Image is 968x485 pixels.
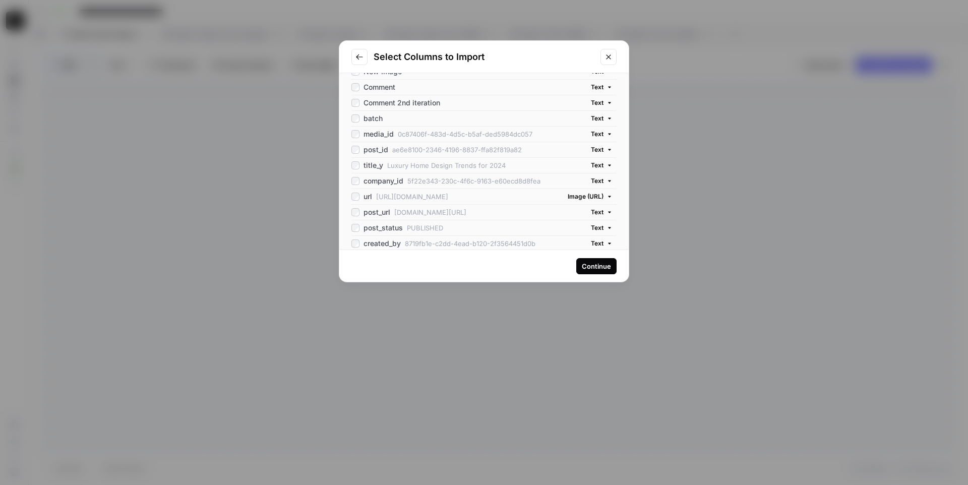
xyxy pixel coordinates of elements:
[351,177,359,185] input: company_id
[351,130,359,138] input: media_id
[568,192,603,201] span: Image (URL)
[587,221,617,234] button: Text
[364,129,394,139] span: media_id
[407,223,443,233] span: PUBLISHED
[376,192,448,202] span: [URL][DOMAIN_NAME]
[405,238,535,249] span: 8719fb1e-c2dd-4ead-b120-2f3564451d0b
[394,207,466,217] span: [DOMAIN_NAME][URL]
[351,193,359,201] input: url
[351,224,359,232] input: post_status
[351,49,368,65] button: Go to previous step
[364,207,390,217] span: post_url
[351,146,359,154] input: post_id
[576,258,617,274] button: Continue
[591,176,603,186] span: Text
[364,113,383,124] span: batch
[364,238,401,249] span: created_by
[398,129,532,139] span: 0c87406f-483d-4d5c-b5af-ded5984dc057
[587,206,617,219] button: Text
[351,161,359,169] input: title_y
[351,239,359,248] input: created_by
[564,190,617,203] button: Image (URL)
[351,114,359,123] input: batch
[591,83,603,92] span: Text
[591,239,603,248] span: Text
[591,114,603,123] span: Text
[587,143,617,156] button: Text
[364,160,383,170] span: title_y
[407,176,540,186] span: 5f22e343-230c-4f6c-9163-e60ecd8d8fea
[591,145,603,154] span: Text
[587,237,617,250] button: Text
[591,208,603,217] span: Text
[591,223,603,232] span: Text
[364,192,372,202] span: url
[364,98,440,108] span: Comment 2nd iteration
[351,208,359,216] input: post_url
[587,81,617,94] button: Text
[587,112,617,125] button: Text
[374,50,594,64] h2: Select Columns to Import
[392,145,522,155] span: ae6e8100-2346-4196-8837-ffa82f819a82
[364,82,395,92] span: Comment
[582,261,611,271] div: Continue
[591,161,603,170] span: Text
[364,223,403,233] span: post_status
[364,176,403,186] span: company_id
[351,99,359,107] input: Comment 2nd iteration
[351,83,359,91] input: Comment
[587,174,617,188] button: Text
[387,160,506,170] span: Luxury Home Design Trends for 2024
[587,96,617,109] button: Text
[364,145,388,155] span: post_id
[591,98,603,107] span: Text
[587,159,617,172] button: Text
[600,49,617,65] button: Close modal
[587,128,617,141] button: Text
[591,130,603,139] span: Text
